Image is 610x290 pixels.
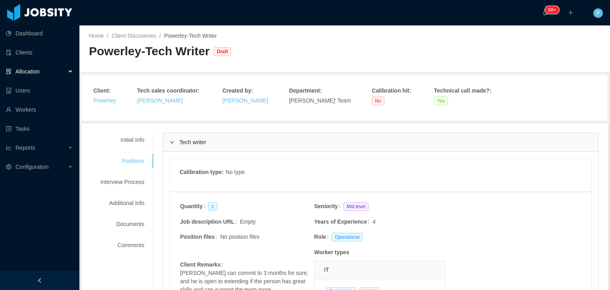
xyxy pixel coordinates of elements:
[314,234,326,240] strong: Role
[15,68,40,75] span: Allocation
[6,102,73,118] a: icon: userWorkers
[222,97,268,104] a: [PERSON_NAME]
[180,234,214,240] strong: Position files
[344,202,369,211] span: Mid level
[112,33,156,39] a: Client Discoveries
[434,97,448,105] span: Yes
[220,233,260,241] span: No position files
[180,218,234,225] strong: Job description URL
[208,202,217,211] span: 1
[240,218,256,226] span: Empty
[91,154,154,168] div: Positions
[222,87,253,94] strong: Created by :
[6,145,12,151] i: icon: line-chart
[314,249,349,255] strong: Worker types
[89,43,210,60] div: Powerley-Tech Writer
[93,87,111,94] strong: Client :
[91,217,154,232] div: Documents
[107,33,108,39] span: /
[179,139,206,145] span: Tech writer
[180,203,203,209] strong: Quantity
[545,6,559,14] sup: 1733
[15,164,48,170] span: Configuration
[596,8,600,18] span: P
[542,10,548,15] i: icon: bell
[91,238,154,253] div: Comments
[15,145,35,151] span: Reports
[372,87,411,94] strong: Calibration hit :
[170,140,174,145] i: icon: right
[314,218,367,225] strong: Years of Experience
[214,47,231,56] span: Draft
[568,10,573,15] i: icon: plus
[226,168,245,178] div: No type
[180,169,223,175] strong: Calibration type :
[163,133,598,151] div: icon: rightTech writer
[6,121,73,137] a: icon: profileTasks
[89,33,104,39] a: Home
[6,44,73,60] a: icon: auditClients
[137,87,199,94] strong: Tech sales coordinator :
[373,218,376,225] span: 4
[314,203,338,209] strong: Seniority
[159,33,161,39] span: /
[6,83,73,99] a: icon: robotUsers
[289,87,322,94] strong: Department :
[324,261,436,279] div: IT
[289,97,351,104] span: [PERSON_NAME]' Team
[6,25,73,41] a: icon: pie-chartDashboard
[6,164,12,170] i: icon: setting
[93,97,116,104] a: Powerley
[91,133,154,147] div: Initial Info
[372,97,384,105] span: No
[91,175,154,189] div: Interview Process
[164,33,217,39] span: Powerley-Tech Writer
[434,87,491,94] strong: Technical call made? :
[91,196,154,211] div: Additional Info
[180,261,220,268] strong: Client Remarks
[137,97,183,104] a: [PERSON_NAME]
[6,69,12,74] i: icon: solution
[332,233,363,242] span: Operational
